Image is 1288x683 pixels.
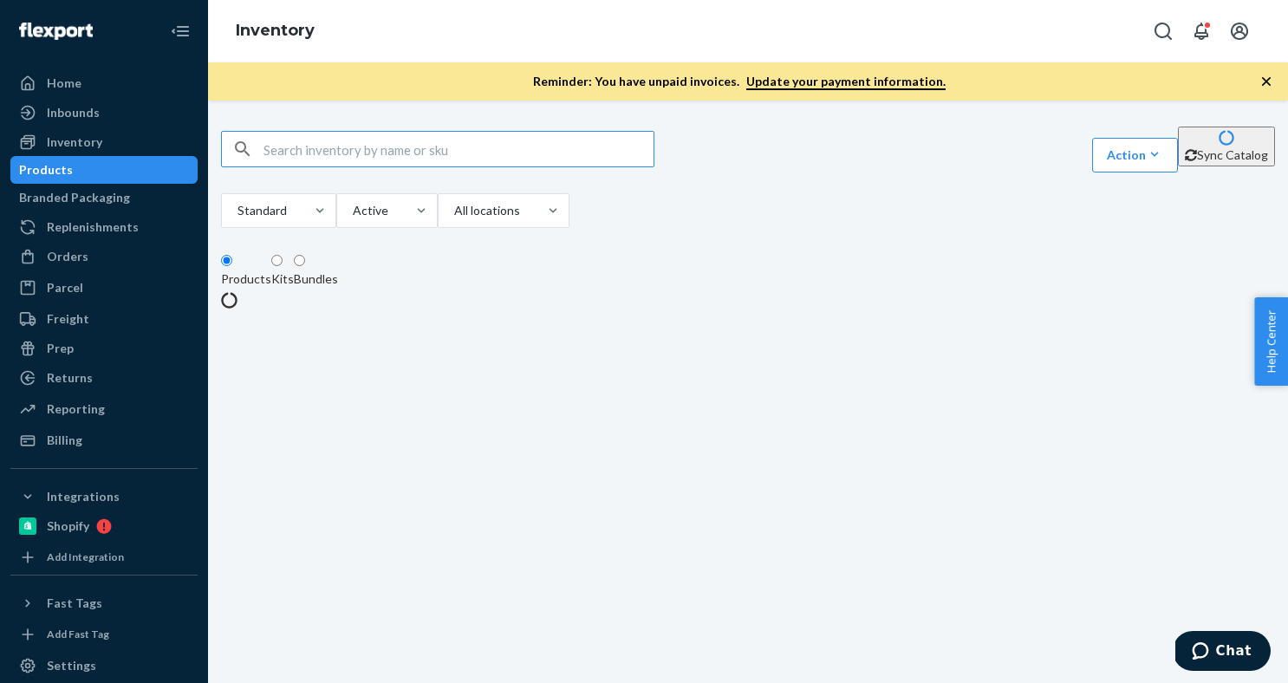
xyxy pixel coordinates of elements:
a: Inbounds [10,99,198,127]
div: Reporting [47,400,105,418]
a: Inventory [236,21,315,40]
input: Kits [271,255,283,266]
div: Branded Packaging [19,189,130,206]
div: Standard [237,202,285,219]
div: Fast Tags [47,595,102,612]
p: Reminder: You have unpaid invoices. [533,73,946,90]
div: All locations [454,202,518,219]
div: Products [221,270,271,288]
div: Add Integration [47,550,124,564]
a: Add Fast Tag [10,624,198,645]
a: Inventory [10,128,198,156]
a: Settings [10,652,198,680]
a: Add Integration [10,547,198,568]
div: Parcel [47,279,83,296]
ol: breadcrumbs [222,6,329,56]
button: Close Navigation [163,14,198,49]
div: Inventory [47,133,102,151]
a: Home [10,69,198,97]
a: Freight [10,305,198,333]
button: Action [1092,138,1178,172]
div: Products [19,161,73,179]
div: Add Fast Tag [47,627,109,641]
button: Help Center [1254,297,1288,386]
a: Replenishments [10,213,198,241]
input: Search inventory by name or sku [263,132,654,166]
div: Returns [47,369,93,387]
div: Shopify [47,517,89,535]
iframe: Opens a widget where you can chat to one of our agents [1175,631,1271,674]
div: Settings [47,657,96,674]
a: Parcel [10,274,198,302]
a: Orders [10,243,198,270]
div: Kits [271,270,294,288]
button: Sync Catalog [1178,127,1275,166]
div: Integrations [47,488,120,505]
div: Orders [47,248,88,265]
div: Replenishments [47,218,139,236]
div: Bundles [294,270,338,288]
input: All locations [520,202,522,219]
input: Standard [287,202,289,219]
a: Billing [10,426,198,454]
div: Freight [47,310,89,328]
input: Active [388,202,390,219]
button: Integrations [10,483,198,511]
a: Returns [10,364,198,392]
button: Open account menu [1222,14,1257,49]
input: Bundles [294,255,305,266]
div: Inbounds [47,104,100,121]
img: Flexport logo [19,23,93,40]
input: Products [221,255,232,266]
a: Reporting [10,395,198,423]
a: Update your payment information. [746,74,946,90]
button: Open notifications [1184,14,1219,49]
div: Action [1107,146,1163,164]
a: Branded Packaging [10,184,198,211]
a: Products [10,156,198,184]
a: Shopify [10,512,198,540]
a: Prep [10,335,198,362]
div: Active [353,202,387,219]
button: Open Search Box [1146,14,1181,49]
button: Fast Tags [10,589,198,617]
div: Home [47,75,81,92]
div: Prep [47,340,74,357]
div: Billing [47,432,82,449]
